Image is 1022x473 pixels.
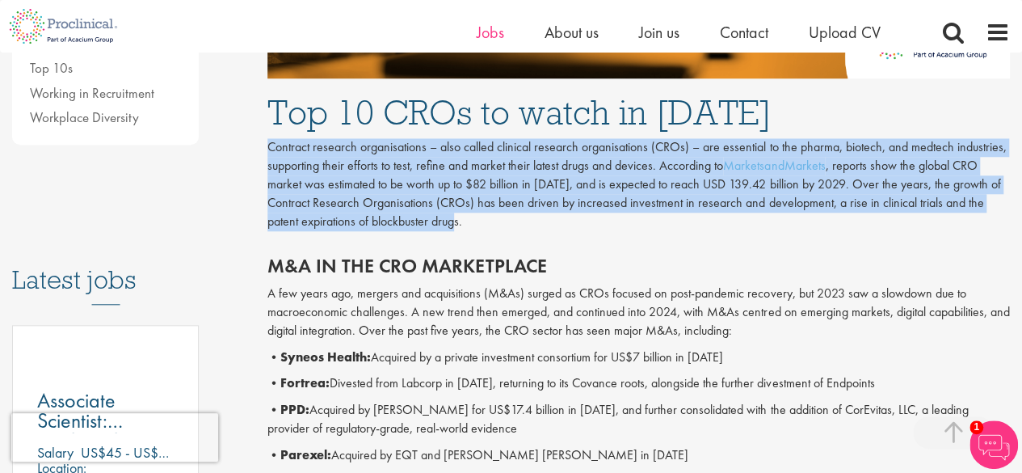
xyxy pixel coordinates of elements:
[267,95,1010,130] h1: Top 10 CROs to watch in [DATE]
[280,374,330,391] b: Fortrea:
[30,108,139,126] a: Workplace Diversity
[267,285,1010,340] p: A few years ago, mergers and acquisitions (M&As) surged as CROs focused on post-pandemic recovery...
[720,22,768,43] a: Contact
[280,446,331,463] b: Parexel:
[723,157,825,174] a: MarketsandMarkets
[545,22,599,43] a: About us
[809,22,881,43] a: Upload CV
[267,256,1010,277] h2: M&A in the CRO marketplace
[477,22,504,43] a: Jobs
[280,348,371,365] b: Syneos Health:
[267,348,1010,367] p: • Acquired by a private investment consortium for US$7 billion in [DATE]
[11,413,218,462] iframe: reCAPTCHA
[639,22,679,43] a: Join us
[969,420,1018,469] img: Chatbot
[280,401,309,418] b: PPD:
[267,374,1010,393] p: • Divested from Labcorp in [DATE], returning to its Covance roots, alongside the further divestme...
[30,59,73,77] a: Top 10s
[267,401,1010,438] p: • Acquired by [PERSON_NAME] for US$17.4 billion in [DATE], and further consolidated with the addi...
[267,446,1010,465] p: • Acquired by EQT and [PERSON_NAME] [PERSON_NAME] in [DATE]
[30,84,154,102] a: Working in Recruitment
[267,138,1010,230] p: Contract research organisations – also called clinical research organisations (CROs) – are essent...
[969,420,983,434] span: 1
[37,391,174,431] a: Associate Scientist: Analytical Chemistry
[12,226,199,305] h3: Latest jobs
